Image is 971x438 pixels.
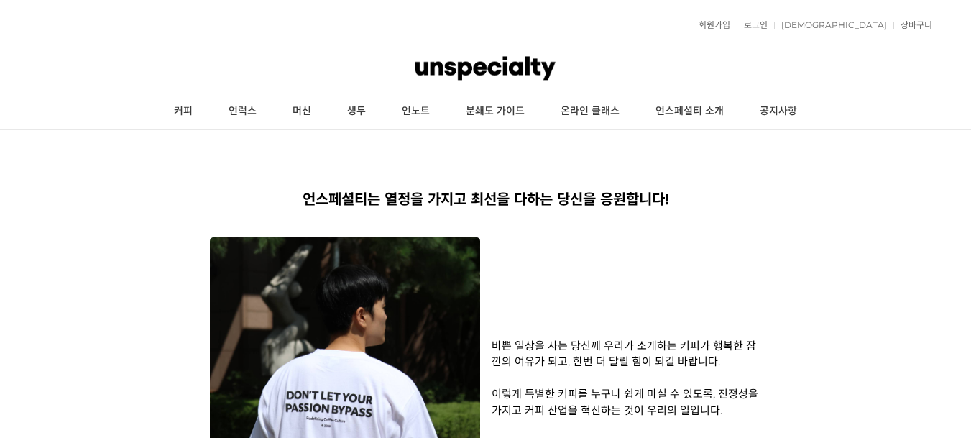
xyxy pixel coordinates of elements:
[415,47,555,90] img: 언스페셜티 몰
[486,338,762,419] div: 바쁜 일상을 사는 당신께 우리가 소개하는 커피가 행복한 잠깐의 여유가 되고, 한번 더 달릴 힘이 되길 바랍니다. 이렇게 특별한 커피를 누구나 쉽게 마실 수 있도록, 진정성을 ...
[774,21,887,29] a: [DEMOGRAPHIC_DATA]
[893,21,932,29] a: 장바구니
[448,93,543,129] a: 분쇄도 가이드
[210,188,762,209] div: 언스페셜티는 열정을 가지고 최선을 다하는 당신을 응원합니다!
[384,93,448,129] a: 언노트
[638,93,742,129] a: 언스페셜티 소개
[691,21,730,29] a: 회원가입
[156,93,211,129] a: 커피
[211,93,275,129] a: 언럭스
[275,93,329,129] a: 머신
[329,93,384,129] a: 생두
[742,93,815,129] a: 공지사항
[543,93,638,129] a: 온라인 클래스
[737,21,768,29] a: 로그인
